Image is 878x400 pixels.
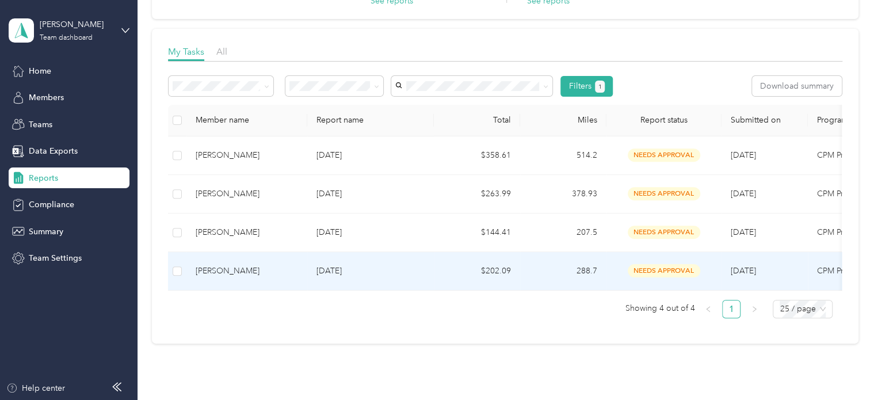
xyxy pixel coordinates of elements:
span: [DATE] [731,266,756,276]
li: 1 [722,300,740,318]
span: needs approval [628,226,700,239]
td: $358.61 [434,136,520,175]
span: Team Settings [29,252,82,264]
span: Data Exports [29,145,78,157]
p: [DATE] [316,265,425,277]
span: Report status [616,115,712,125]
div: Member name [196,115,298,125]
div: Team dashboard [40,35,93,41]
p: [DATE] [316,188,425,200]
span: Summary [29,226,63,238]
div: [PERSON_NAME] [196,188,298,200]
li: Previous Page [699,300,717,318]
span: 1 [598,82,602,92]
li: Next Page [745,300,764,318]
span: right [751,306,758,313]
div: [PERSON_NAME] [196,226,298,239]
a: 1 [723,300,740,318]
button: Help center [6,382,65,394]
td: 288.7 [520,252,606,291]
button: left [699,300,717,318]
button: Download summary [752,76,842,96]
button: 1 [595,81,605,93]
p: [DATE] [316,226,425,239]
th: Report name [307,105,434,136]
span: Teams [29,119,52,131]
td: $144.41 [434,214,520,252]
span: needs approval [628,148,700,162]
div: [PERSON_NAME] [196,149,298,162]
p: [DATE] [316,149,425,162]
span: [DATE] [731,227,756,237]
button: Filters1 [560,76,613,97]
td: 514.2 [520,136,606,175]
span: Home [29,65,51,77]
th: Submitted on [722,105,808,136]
span: My Tasks [168,46,204,57]
span: needs approval [628,264,700,277]
span: Showing 4 out of 4 [625,300,694,317]
span: left [705,306,712,313]
span: Compliance [29,199,74,211]
iframe: Everlance-gr Chat Button Frame [814,336,878,400]
td: $202.09 [434,252,520,291]
div: Total [443,115,511,125]
span: 25 / page [780,300,826,318]
td: 378.93 [520,175,606,214]
button: right [745,300,764,318]
th: Member name [186,105,307,136]
span: All [216,46,227,57]
span: [DATE] [731,189,756,199]
div: [PERSON_NAME] [40,18,112,31]
span: Reports [29,172,58,184]
div: [PERSON_NAME] [196,265,298,277]
span: Members [29,92,64,104]
span: needs approval [628,187,700,200]
span: [DATE] [731,150,756,160]
td: 207.5 [520,214,606,252]
div: Miles [529,115,597,125]
td: $263.99 [434,175,520,214]
div: Page Size [773,300,833,318]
